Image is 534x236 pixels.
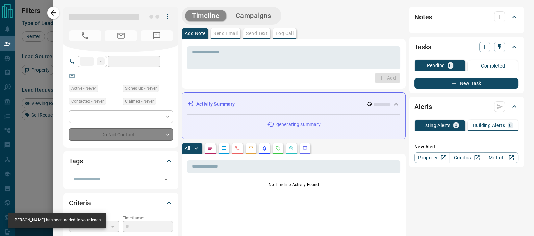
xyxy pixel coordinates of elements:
[196,101,235,108] p: Activity Summary
[161,175,171,184] button: Open
[473,123,505,128] p: Building Alerts
[414,99,518,115] div: Alerts
[123,215,173,221] p: Timeframe:
[276,121,321,128] p: generating summary
[69,198,91,208] h2: Criteria
[185,146,190,151] p: All
[14,215,101,226] div: [PERSON_NAME] has been added to your leads
[187,98,400,110] div: Activity Summary
[69,153,173,169] div: Tags
[302,146,308,151] svg: Agent Actions
[229,10,278,21] button: Campaigns
[69,195,173,211] div: Criteria
[421,123,451,128] p: Listing Alerts
[208,146,213,151] svg: Notes
[187,182,400,188] p: No Timeline Activity Found
[69,128,173,141] div: Do Not Contact
[125,85,157,92] span: Signed up - Never
[414,42,431,52] h2: Tasks
[262,146,267,151] svg: Listing Alerts
[484,152,518,163] a: Mr.Loft
[69,30,101,41] span: No Number
[248,146,254,151] svg: Emails
[414,39,518,55] div: Tasks
[449,63,452,68] p: 0
[509,123,512,128] p: 0
[69,156,83,166] h2: Tags
[414,9,518,25] div: Notes
[221,146,227,151] svg: Lead Browsing Activity
[105,30,137,41] span: No Email
[80,73,82,78] a: --
[71,98,104,105] span: Contacted - Never
[414,78,518,89] button: New Task
[235,146,240,151] svg: Calls
[414,143,518,150] p: New Alert:
[185,10,226,21] button: Timeline
[185,31,205,36] p: Add Note
[427,63,445,68] p: Pending
[141,30,173,41] span: No Number
[414,11,432,22] h2: Notes
[275,146,281,151] svg: Requests
[455,123,457,128] p: 0
[71,85,96,92] span: Active - Never
[125,98,154,105] span: Claimed - Never
[414,152,449,163] a: Property
[481,63,505,68] p: Completed
[449,152,484,163] a: Condos
[289,146,294,151] svg: Opportunities
[414,101,432,112] h2: Alerts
